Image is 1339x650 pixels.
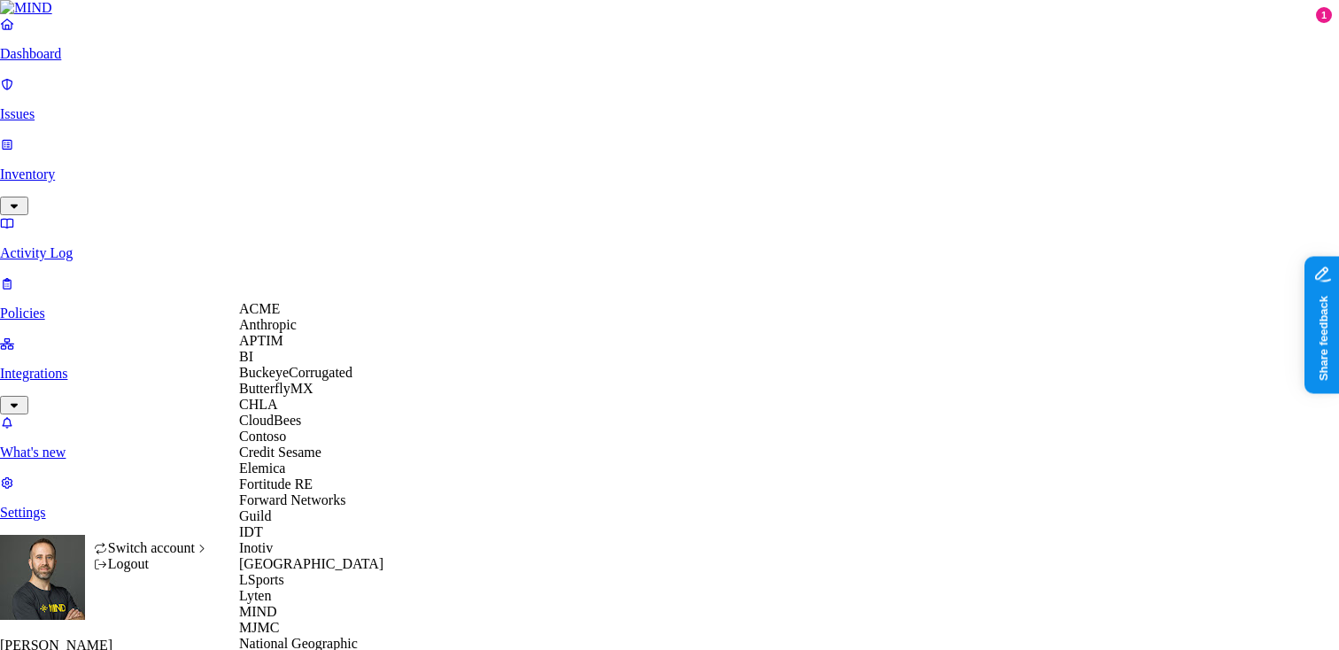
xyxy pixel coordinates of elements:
[239,429,286,444] span: Contoso
[239,620,279,635] span: MJMC
[239,413,301,428] span: CloudBees
[239,540,273,555] span: Inotiv
[108,540,195,555] span: Switch account
[94,556,210,572] div: Logout
[239,604,277,619] span: MIND
[239,588,271,603] span: Lyten
[239,445,321,460] span: Credit Sesame
[239,365,352,380] span: BuckeyeCorrugated
[239,301,280,316] span: ACME
[239,508,271,523] span: Guild
[239,492,345,507] span: Forward Networks
[239,460,285,476] span: Elemica
[239,381,313,396] span: ButterflyMX
[239,556,383,571] span: [GEOGRAPHIC_DATA]
[239,317,297,332] span: Anthropic
[239,349,253,364] span: BI
[239,524,263,539] span: IDT
[239,572,284,587] span: LSports
[239,397,278,412] span: CHLA
[239,333,283,348] span: APTIM
[239,476,313,491] span: Fortitude RE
